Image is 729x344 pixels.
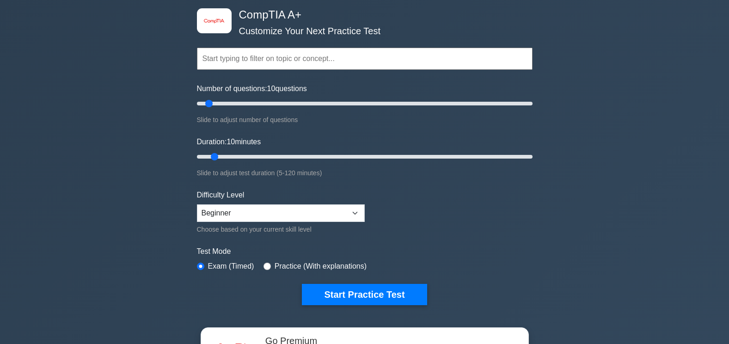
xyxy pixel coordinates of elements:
[197,167,533,178] div: Slide to adjust test duration (5-120 minutes)
[267,85,276,92] span: 10
[275,261,367,272] label: Practice (With explanations)
[197,114,533,125] div: Slide to adjust number of questions
[197,136,261,147] label: Duration: minutes
[197,48,533,70] input: Start typing to filter on topic or concept...
[197,224,365,235] div: Choose based on your current skill level
[197,246,533,257] label: Test Mode
[208,261,254,272] label: Exam (Timed)
[302,284,427,305] button: Start Practice Test
[197,190,245,201] label: Difficulty Level
[227,138,235,146] span: 10
[235,8,487,22] h4: CompTIA A+
[197,83,307,94] label: Number of questions: questions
